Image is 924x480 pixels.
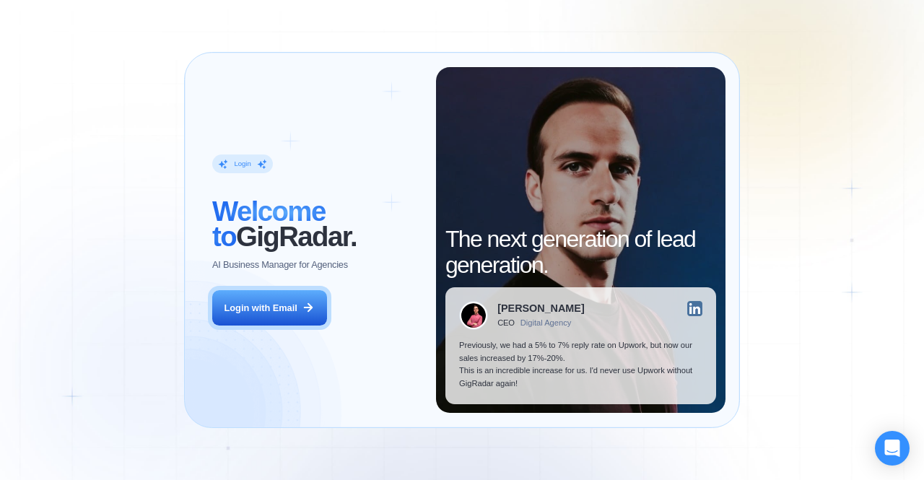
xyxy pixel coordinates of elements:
[445,227,716,277] h2: The next generation of lead generation.
[212,196,326,252] span: Welcome to
[875,431,910,466] div: Open Intercom Messenger
[212,198,422,249] h2: ‍ GigRadar.
[497,318,515,328] div: CEO
[497,303,584,313] div: [PERSON_NAME]
[212,259,348,272] p: AI Business Manager for Agencies
[212,290,326,326] button: Login with Email
[459,339,702,390] p: Previously, we had a 5% to 7% reply rate on Upwork, but now our sales increased by 17%-20%. This ...
[235,160,251,169] div: Login
[520,318,572,328] div: Digital Agency
[225,302,297,315] div: Login with Email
